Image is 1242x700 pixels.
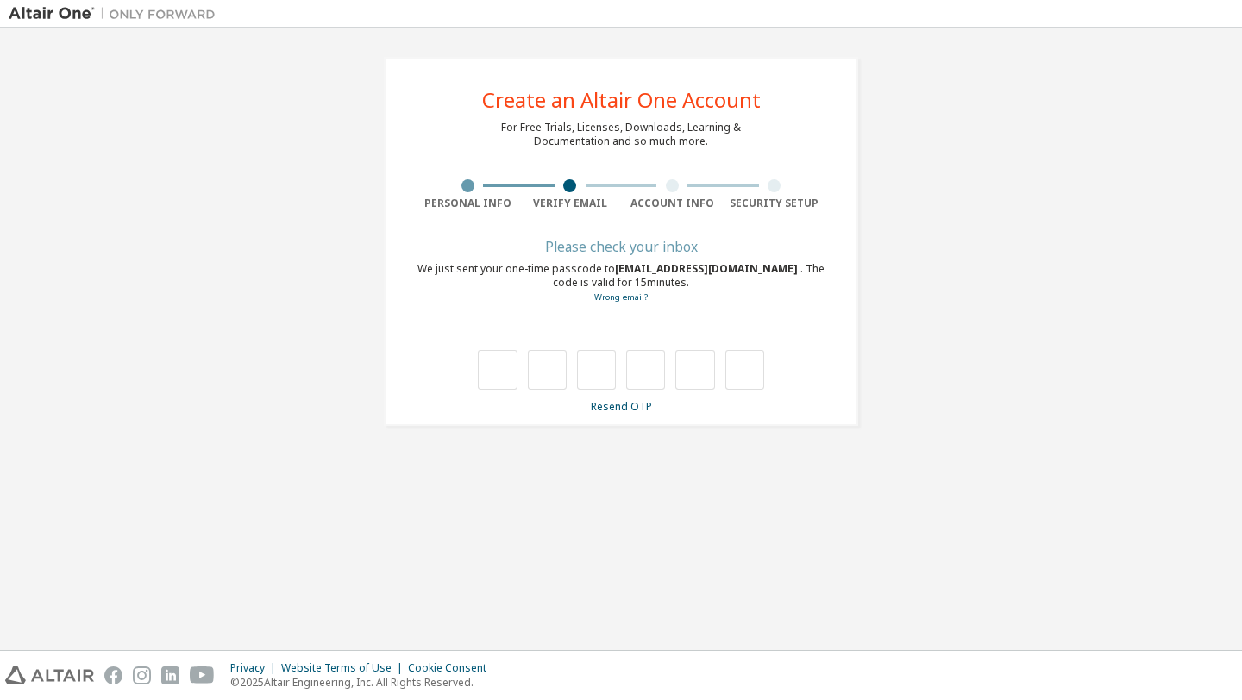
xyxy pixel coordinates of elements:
[621,197,724,210] div: Account Info
[408,661,497,675] div: Cookie Consent
[133,666,151,684] img: instagram.svg
[190,666,215,684] img: youtube.svg
[104,666,122,684] img: facebook.svg
[5,666,94,684] img: altair_logo.svg
[594,291,648,303] a: Go back to the registration form
[281,661,408,675] div: Website Terms of Use
[230,675,497,690] p: © 2025 Altair Engineering, Inc. All Rights Reserved.
[161,666,179,684] img: linkedin.svg
[615,261,800,276] span: [EMAIL_ADDRESS][DOMAIN_NAME]
[591,399,652,414] a: Resend OTP
[482,90,761,110] div: Create an Altair One Account
[417,262,825,304] div: We just sent your one-time passcode to . The code is valid for 15 minutes.
[724,197,826,210] div: Security Setup
[9,5,224,22] img: Altair One
[417,241,825,252] div: Please check your inbox
[501,121,741,148] div: For Free Trials, Licenses, Downloads, Learning & Documentation and so much more.
[417,197,519,210] div: Personal Info
[519,197,622,210] div: Verify Email
[230,661,281,675] div: Privacy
